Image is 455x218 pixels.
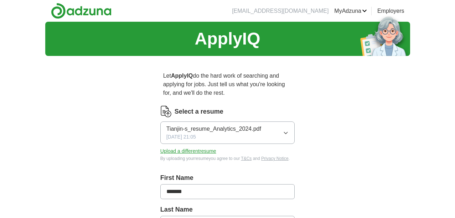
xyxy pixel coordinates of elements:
button: Upload a differentresume [160,147,216,155]
span: [DATE] 21:05 [166,133,196,141]
strong: ApplyIQ [171,73,193,79]
label: Last Name [160,205,295,214]
span: Tianjin-s_resume_Analytics_2024.pdf [166,125,261,133]
a: Privacy Notice [261,156,289,161]
label: First Name [160,173,295,183]
div: By uploading your resume you agree to our and . [160,155,295,162]
a: Employers [377,7,404,15]
img: Adzuna logo [51,3,112,19]
h1: ApplyIQ [195,26,260,52]
img: CV Icon [160,106,172,117]
label: Select a resume [175,107,223,116]
p: Let do the hard work of searching and applying for jobs. Just tell us what you're looking for, an... [160,69,295,100]
a: MyAdzuna [334,7,367,15]
a: T&Cs [241,156,252,161]
li: [EMAIL_ADDRESS][DOMAIN_NAME] [232,7,329,15]
button: Tianjin-s_resume_Analytics_2024.pdf[DATE] 21:05 [160,121,295,144]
